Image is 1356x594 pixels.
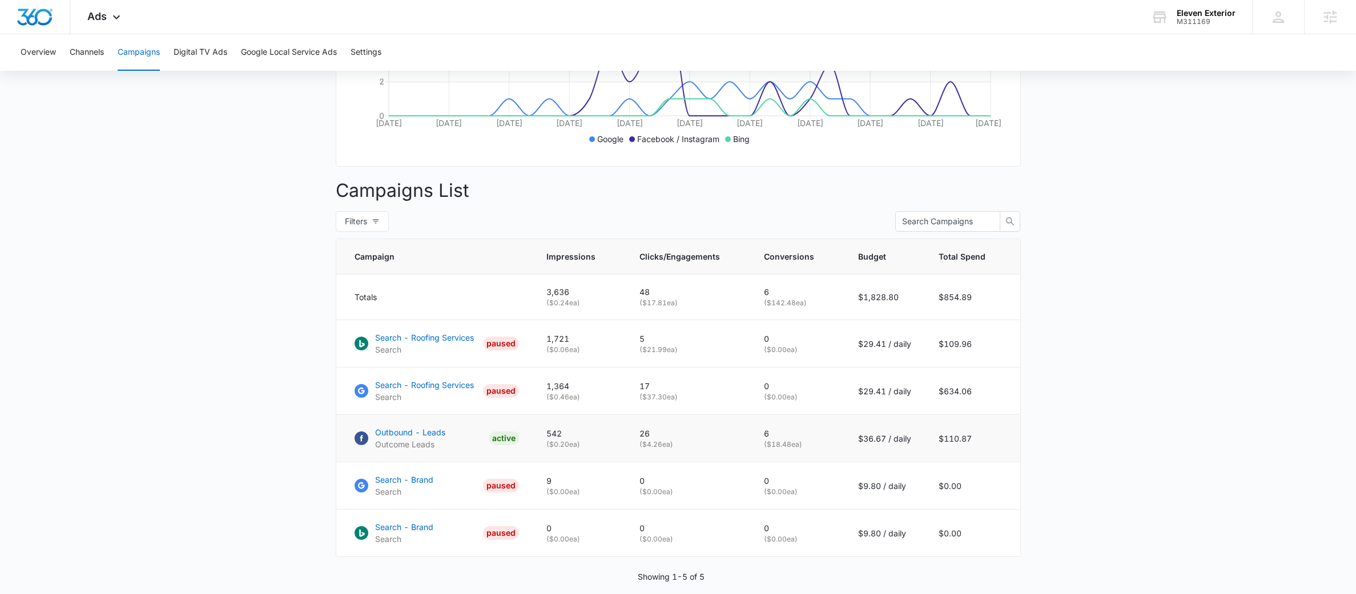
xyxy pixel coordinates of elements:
button: Overview [21,34,56,71]
p: 0 [546,522,612,534]
p: Outbound - Leads [375,426,445,438]
p: ( $0.24 ea) [546,298,612,308]
tspan: [DATE] [917,118,943,128]
img: Google Ads [355,479,368,492]
p: Search - Brand [375,474,433,486]
p: Google [597,133,623,145]
span: search [1000,217,1020,226]
tspan: [DATE] [737,118,763,128]
a: Google AdsSearch - BrandSearchPAUSED [355,474,519,498]
tspan: [DATE] [796,118,823,128]
p: 0 [639,475,737,487]
div: PAUSED [483,337,519,350]
td: $854.89 [925,274,1020,320]
p: ( $4.26 ea) [639,439,737,450]
p: $29.41 / daily [858,385,911,397]
p: ( $0.00 ea) [639,534,737,544]
p: 48 [639,286,737,298]
p: Facebook / Instagram [637,133,719,145]
tspan: 0 [379,111,384,120]
div: PAUSED [483,479,519,492]
td: $109.96 [925,320,1020,367]
p: 0 [764,522,831,534]
p: 0 [764,475,831,487]
p: ( $0.00 ea) [764,534,831,544]
p: Outcome Leads [375,438,445,450]
p: 17 [639,380,737,392]
span: Conversions [764,250,814,262]
td: $634.06 [925,367,1020,415]
button: Channels [70,34,104,71]
span: Ads [87,10,107,22]
p: $36.67 / daily [858,433,911,445]
p: ( $142.48 ea) [764,298,831,308]
p: ( $0.46 ea) [546,392,612,402]
tspan: [DATE] [376,118,402,128]
td: $0.00 [925,462,1020,510]
a: Google AdsSearch - Roofing ServicesSearchPAUSED [355,379,519,403]
p: 1,721 [546,333,612,345]
span: Budget [858,250,895,262]
p: 3,636 [546,286,612,298]
div: PAUSED [483,384,519,398]
img: Bing [355,526,368,540]
button: Digital TV Ads [174,34,227,71]
a: BingSearch - Roofing ServicesSearchPAUSED [355,332,519,355]
p: 1,364 [546,380,612,392]
p: 9 [546,475,612,487]
p: 542 [546,427,612,439]
a: BingSearch - BrandSearchPAUSED [355,521,519,545]
tspan: [DATE] [496,118,522,128]
p: ( $0.00 ea) [546,487,612,497]
p: ( $0.00 ea) [764,392,831,402]
p: ( $21.99 ea) [639,345,737,355]
span: Clicks/Engagements [639,250,720,262]
div: PAUSED [483,526,519,540]
p: Search - Roofing Services [375,379,474,391]
p: 0 [764,380,831,392]
tspan: [DATE] [857,118,883,128]
div: account name [1177,9,1236,18]
input: Search Campaigns [902,215,984,228]
p: Search [375,533,433,545]
tspan: [DATE] [975,118,1001,128]
button: Google Local Service Ads [241,34,337,71]
div: Totals [355,291,519,303]
p: $29.41 / daily [858,338,911,350]
p: ( $37.30 ea) [639,392,737,402]
button: Filters [336,211,389,232]
p: 6 [764,286,831,298]
p: 0 [639,522,737,534]
tspan: [DATE] [556,118,582,128]
p: ( $0.06 ea) [546,345,612,355]
p: Search - Roofing Services [375,332,474,344]
p: ( $0.20 ea) [546,439,612,450]
tspan: [DATE] [616,118,642,128]
tspan: 2 [379,76,384,86]
p: ( $0.00 ea) [764,345,831,355]
p: 5 [639,333,737,345]
span: Filters [345,215,367,228]
span: Total Spend [939,250,985,262]
button: search [1000,211,1020,232]
button: Campaigns [118,34,160,71]
td: $0.00 [925,510,1020,557]
p: Search [375,486,433,498]
img: Google Ads [355,384,368,398]
p: ( $0.00 ea) [639,487,737,497]
p: Showing 1-5 of 5 [638,571,705,583]
p: ( $0.00 ea) [764,487,831,497]
p: $9.80 / daily [858,480,911,492]
p: Bing [733,133,750,145]
img: Bing [355,337,368,350]
p: Search [375,391,474,403]
span: Campaign [355,250,502,262]
p: Search [375,344,474,355]
p: ( $17.81 ea) [639,298,737,308]
p: Search - Brand [375,521,433,533]
p: $9.80 / daily [858,527,911,539]
img: Facebook [355,431,368,445]
p: 0 [764,333,831,345]
div: ACTIVE [489,431,519,445]
p: ( $18.48 ea) [764,439,831,450]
